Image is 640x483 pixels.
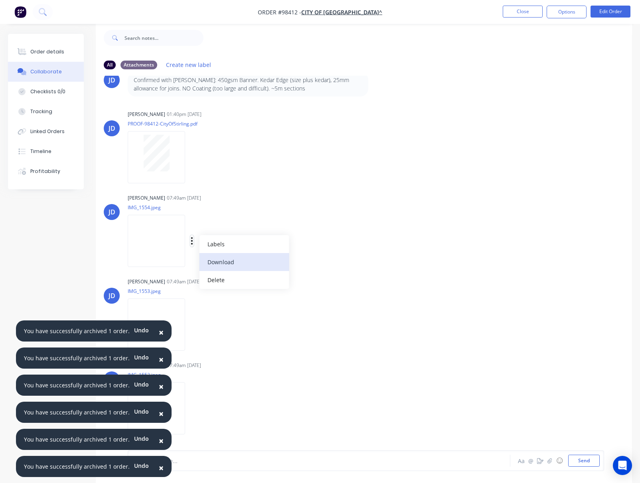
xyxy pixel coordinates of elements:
[159,462,164,473] span: ×
[130,460,153,472] button: Undo
[128,288,193,295] p: IMG_1553.jpeg
[159,435,164,446] span: ×
[199,253,289,271] button: Download
[591,6,630,18] button: Edit Order
[134,76,362,92] p: Confirmed with [PERSON_NAME]: 450gsm Banner. Kedar Edge (size plus kedar), 25mm allowance for joi...
[24,462,130,471] div: You have successfully archived 1 order.
[24,435,130,444] div: You have successfully archived 1 order.
[30,128,65,135] div: Linked Orders
[258,8,301,16] span: Order #98412 -
[151,350,172,369] button: Close
[109,291,115,300] div: JD
[130,406,153,418] button: Undo
[151,458,172,477] button: Close
[8,62,84,82] button: Collaborate
[24,327,130,335] div: You have successfully archived 1 order.
[104,61,116,69] div: All
[30,148,51,155] div: Timeline
[128,194,165,202] div: [PERSON_NAME]
[30,68,62,75] div: Collaborate
[167,362,201,369] div: 07:49am [DATE]
[555,456,564,465] button: ☺
[159,327,164,338] span: ×
[130,433,153,445] button: Undo
[568,455,600,467] button: Send
[8,161,84,181] button: Profitability
[124,30,203,46] input: Search notes...
[130,379,153,391] button: Undo
[8,122,84,141] button: Linked Orders
[8,82,84,102] button: Checklists 0/0
[199,271,289,289] button: Delete
[167,111,201,118] div: 01:40pm [DATE]
[8,102,84,122] button: Tracking
[159,408,164,419] span: ×
[547,6,587,18] button: Options
[30,168,60,175] div: Profitability
[109,124,115,133] div: JD
[30,88,65,95] div: Checklists 0/0
[14,6,26,18] img: Factory
[30,48,64,55] div: Order details
[167,194,201,202] div: 07:49am [DATE]
[128,278,165,285] div: [PERSON_NAME]
[120,61,157,69] div: Attachments
[24,408,130,416] div: You have successfully archived 1 order.
[159,354,164,365] span: ×
[8,141,84,161] button: Timeline
[130,351,153,363] button: Undo
[167,278,201,285] div: 07:49am [DATE]
[162,59,215,70] button: Create new label
[151,431,172,450] button: Close
[503,6,543,18] button: Close
[8,42,84,62] button: Order details
[613,456,632,475] div: Open Intercom Messenger
[128,120,198,127] p: PROOF-98412-CityOfStirling.pdf
[109,75,115,85] div: JD
[199,235,289,253] button: Labels
[151,404,172,423] button: Close
[301,8,382,16] a: CITY OF [GEOGRAPHIC_DATA]^
[109,207,115,217] div: JD
[128,204,274,211] p: IMG_1554.jpeg
[130,324,153,336] button: Undo
[24,381,130,389] div: You have successfully archived 1 order.
[159,381,164,392] span: ×
[151,323,172,342] button: Close
[151,377,172,396] button: Close
[516,456,526,465] button: Aa
[24,354,130,362] div: You have successfully archived 1 order.
[128,111,165,118] div: [PERSON_NAME]
[526,456,535,465] button: @
[30,108,52,115] div: Tracking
